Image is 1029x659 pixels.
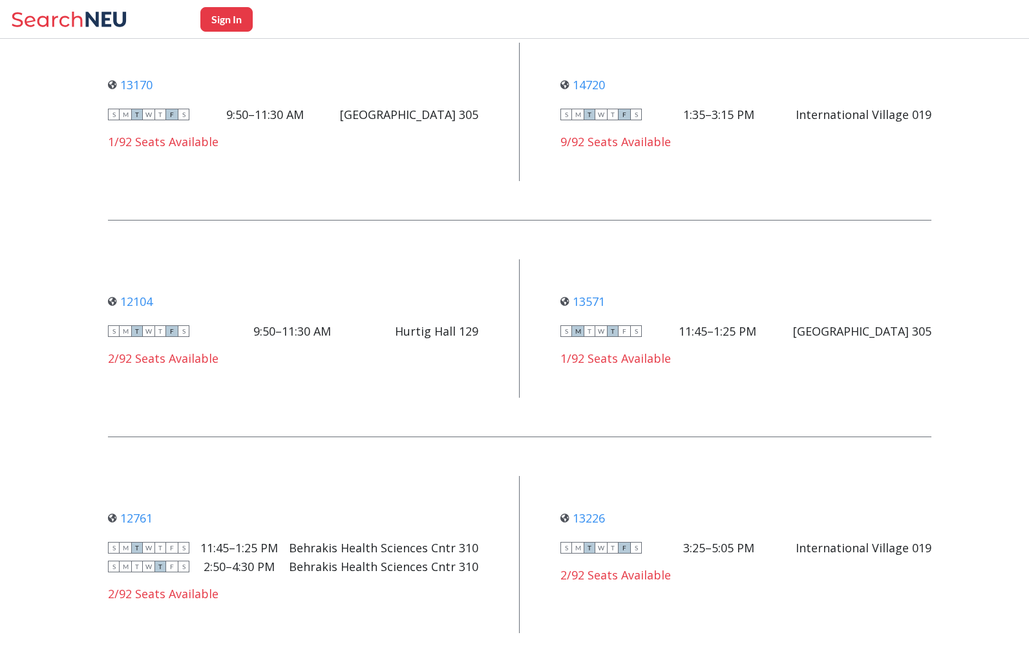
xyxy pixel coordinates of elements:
[143,561,154,572] span: W
[143,109,154,120] span: W
[108,77,153,92] a: 13170
[166,561,178,572] span: F
[200,541,278,555] div: 11:45–1:25 PM
[154,109,166,120] span: T
[108,542,120,554] span: S
[120,561,131,572] span: M
[560,294,605,309] a: 13571
[560,510,605,526] a: 13226
[560,325,572,337] span: S
[131,542,143,554] span: T
[607,109,619,120] span: T
[595,109,607,120] span: W
[108,294,153,309] a: 12104
[630,325,642,337] span: S
[572,542,584,554] span: M
[154,325,166,337] span: T
[572,109,584,120] span: M
[584,109,595,120] span: T
[108,351,478,365] div: 2/92 Seats Available
[200,7,253,32] button: Sign In
[131,325,143,337] span: T
[108,561,120,572] span: S
[178,325,189,337] span: S
[679,324,756,338] div: 11:45–1:25 PM
[560,135,931,149] div: 9/92 Seats Available
[607,325,619,337] span: T
[108,109,120,120] span: S
[108,587,478,601] div: 2/92 Seats Available
[108,325,120,337] span: S
[143,325,154,337] span: W
[595,542,607,554] span: W
[120,325,131,337] span: M
[560,77,605,92] a: 14720
[595,325,607,337] span: W
[395,324,478,338] div: Hurtig Hall 129
[166,325,178,337] span: F
[560,568,931,582] div: 2/92 Seats Available
[793,324,931,338] div: [GEOGRAPHIC_DATA] 305
[289,559,478,574] div: Behrakis Health Sciences Cntr 310
[584,542,595,554] span: T
[289,541,478,555] div: Behrakis Health Sciences Cntr 310
[166,542,178,554] span: F
[630,109,642,120] span: S
[572,325,584,337] span: M
[796,107,931,122] div: International Village 019
[131,109,143,120] span: T
[204,559,275,574] div: 2:50–4:30 PM
[108,510,153,526] a: 12761
[630,542,642,554] span: S
[619,109,630,120] span: F
[683,541,754,555] div: 3:25–5:05 PM
[143,542,154,554] span: W
[178,561,189,572] span: S
[584,325,595,337] span: T
[166,109,178,120] span: F
[120,542,131,554] span: M
[154,561,166,572] span: T
[226,107,304,122] div: 9:50–11:30 AM
[683,107,754,122] div: 1:35–3:15 PM
[154,542,166,554] span: T
[619,542,630,554] span: F
[560,109,572,120] span: S
[178,109,189,120] span: S
[253,324,331,338] div: 9:50–11:30 AM
[796,541,931,555] div: International Village 019
[178,542,189,554] span: S
[120,109,131,120] span: M
[108,135,478,149] div: 1/92 Seats Available
[619,325,630,337] span: F
[131,561,143,572] span: T
[560,542,572,554] span: S
[607,542,619,554] span: T
[560,351,931,365] div: 1/92 Seats Available
[340,107,478,122] div: [GEOGRAPHIC_DATA] 305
